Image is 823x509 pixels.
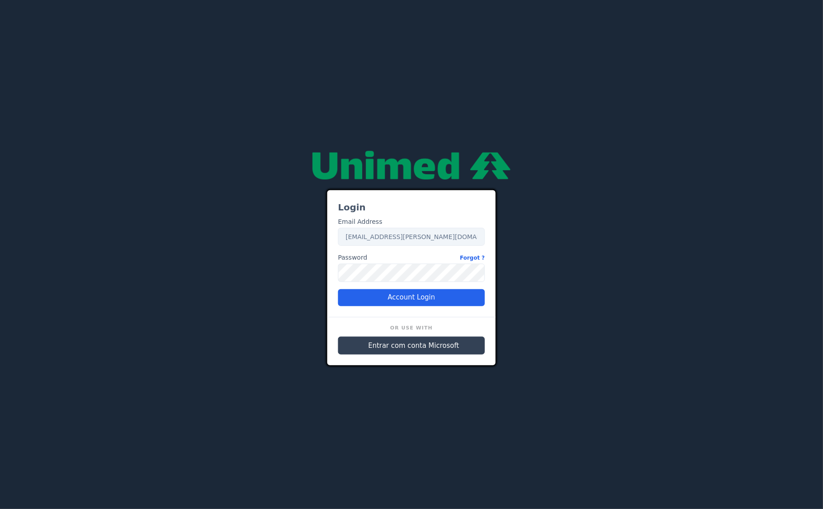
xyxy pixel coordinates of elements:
input: Enter your email [338,228,485,246]
span: Entrar com conta Microsoft [369,341,459,351]
label: Email Address [338,217,382,227]
h3: Login [338,201,485,214]
a: Forgot ? [460,253,485,262]
button: Account Login [338,289,485,306]
button: Entrar com conta Microsoft [338,337,485,355]
label: Password [338,253,485,262]
h6: Or Use With [338,325,485,333]
img: null [313,151,510,180]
